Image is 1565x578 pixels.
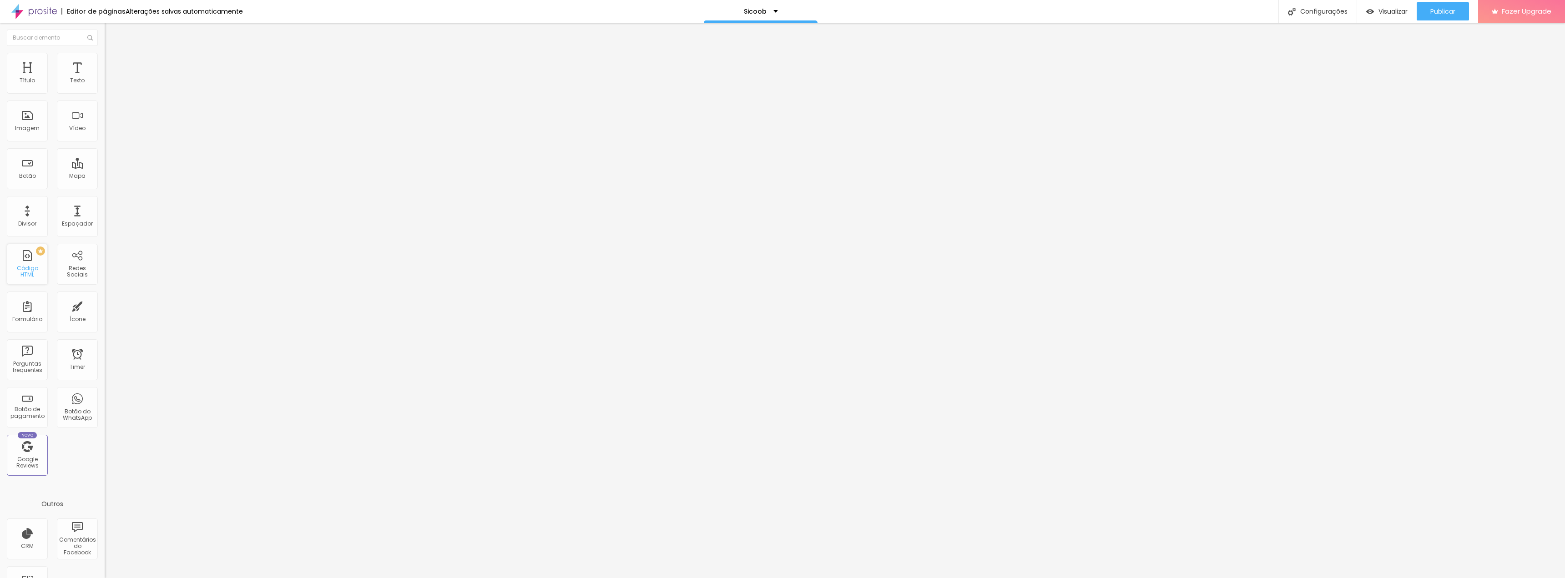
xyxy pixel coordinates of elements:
div: Perguntas frequentes [9,361,45,374]
div: Alterações salvas automaticamente [126,8,243,15]
div: Editor de páginas [61,8,126,15]
input: Buscar elemento [7,30,98,46]
div: Botão [19,173,36,179]
div: Mapa [69,173,86,179]
img: Icone [1288,8,1296,15]
div: Google Reviews [9,456,45,469]
div: Comentários do Facebook [59,537,95,556]
iframe: Editor [105,23,1565,578]
div: Imagem [15,125,40,131]
p: Sicoob [744,8,767,15]
div: Título [20,77,35,84]
button: Publicar [1417,2,1469,20]
span: Visualizar [1378,8,1408,15]
div: Divisor [18,221,36,227]
div: Redes Sociais [59,265,95,278]
div: Botão do WhatsApp [59,408,95,422]
div: Espaçador [62,221,93,227]
button: Visualizar [1357,2,1417,20]
img: view-1.svg [1366,8,1374,15]
span: Fazer Upgrade [1502,7,1551,15]
div: Timer [70,364,85,370]
div: Botão de pagamento [9,406,45,419]
div: Formulário [12,316,42,322]
div: Código HTML [9,265,45,278]
div: CRM [21,543,34,549]
span: Publicar [1430,8,1455,15]
img: Icone [87,35,93,40]
div: Ícone [70,316,86,322]
div: Vídeo [69,125,86,131]
div: Texto [70,77,85,84]
div: Novo [18,432,37,438]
